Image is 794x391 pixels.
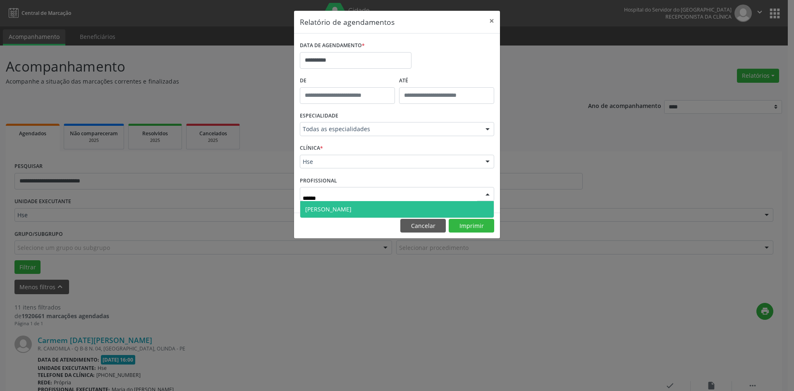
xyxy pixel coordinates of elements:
label: PROFISSIONAL [300,174,337,187]
button: Close [483,11,500,31]
label: De [300,74,395,87]
button: Imprimir [449,219,494,233]
span: Todas as especialidades [303,125,477,133]
span: Hse [303,158,477,166]
label: ATÉ [399,74,494,87]
label: CLÍNICA [300,142,323,155]
h5: Relatório de agendamentos [300,17,395,27]
span: [PERSON_NAME] [305,205,352,213]
label: DATA DE AGENDAMENTO [300,39,365,52]
button: Cancelar [400,219,446,233]
label: ESPECIALIDADE [300,110,338,122]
